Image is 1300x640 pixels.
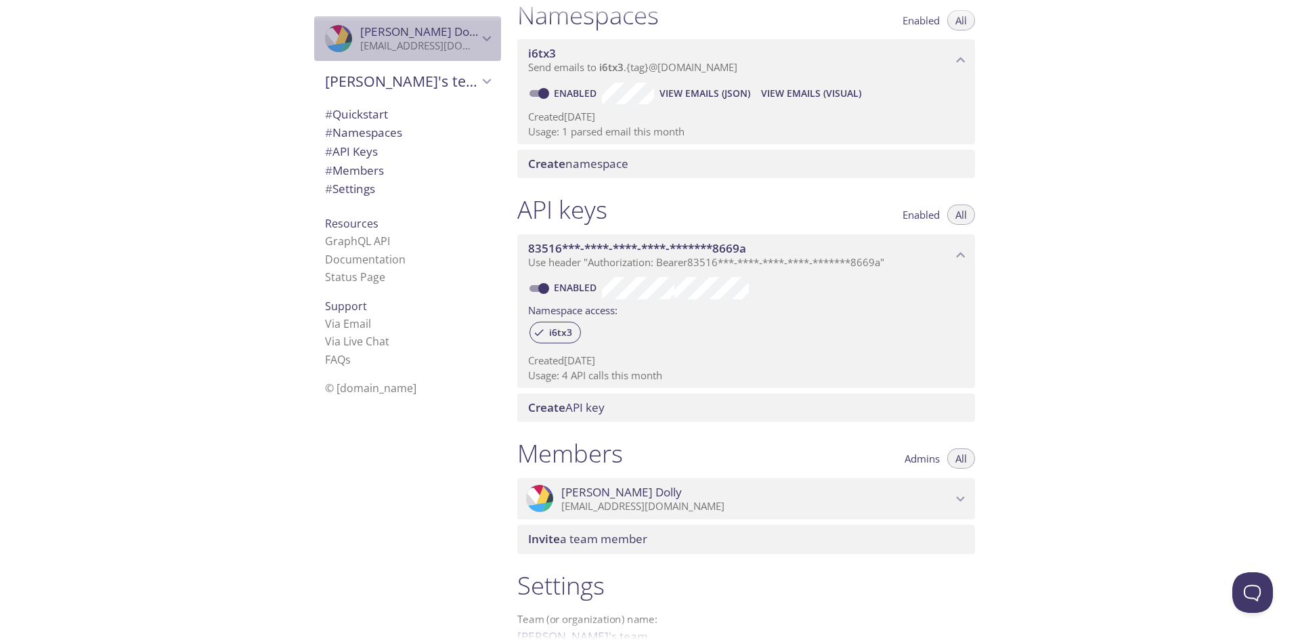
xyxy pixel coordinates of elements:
[528,60,737,74] span: Send emails to . {tag} @[DOMAIN_NAME]
[756,83,867,104] button: View Emails (Visual)
[947,448,975,469] button: All
[517,393,975,422] div: Create API Key
[528,531,647,547] span: a team member
[528,368,964,383] p: Usage: 4 API calls this month
[325,216,378,231] span: Resources
[325,144,378,159] span: API Keys
[599,60,624,74] span: i6tx3
[314,179,501,198] div: Team Settings
[325,106,332,122] span: #
[325,144,332,159] span: #
[517,478,975,520] div: Anthony Dolly
[517,194,607,225] h1: API keys
[541,326,580,339] span: i6tx3
[325,316,371,331] a: Via Email
[325,334,389,349] a: Via Live Chat
[517,39,975,81] div: i6tx3 namespace
[325,252,406,267] a: Documentation
[947,205,975,225] button: All
[314,105,501,124] div: Quickstart
[517,150,975,178] div: Create namespace
[761,85,861,102] span: View Emails (Visual)
[325,352,351,367] a: FAQ
[325,163,332,178] span: #
[528,156,565,171] span: Create
[314,16,501,61] div: Anthony Dolly
[528,531,560,547] span: Invite
[325,125,402,140] span: Namespaces
[659,85,750,102] span: View Emails (JSON)
[314,142,501,161] div: API Keys
[528,354,964,368] p: Created [DATE]
[528,400,565,415] span: Create
[325,234,390,249] a: GraphQL API
[325,381,416,396] span: © [DOMAIN_NAME]
[314,161,501,180] div: Members
[517,570,975,601] h1: Settings
[528,125,964,139] p: Usage: 1 parsed email this month
[325,299,367,314] span: Support
[528,400,605,415] span: API key
[894,205,948,225] button: Enabled
[325,106,388,122] span: Quickstart
[552,281,602,294] a: Enabled
[325,72,478,91] span: [PERSON_NAME]'s team
[325,181,375,196] span: Settings
[325,181,332,196] span: #
[528,299,617,319] label: Namespace access:
[561,485,682,500] span: [PERSON_NAME] Dolly
[529,322,581,343] div: i6tx3
[345,352,351,367] span: s
[561,500,952,513] p: [EMAIL_ADDRESS][DOMAIN_NAME]
[517,525,975,553] div: Invite a team member
[528,110,964,124] p: Created [DATE]
[314,123,501,142] div: Namespaces
[360,39,478,53] p: [EMAIL_ADDRESS][DOMAIN_NAME]
[1232,572,1273,613] iframe: Help Scout Beacon - Open
[517,614,658,624] label: Team (or organization) name:
[325,125,332,140] span: #
[517,438,623,469] h1: Members
[654,83,756,104] button: View Emails (JSON)
[528,156,628,171] span: namespace
[325,270,385,284] a: Status Page
[314,64,501,99] div: Anthony's team
[325,163,384,178] span: Members
[360,24,481,39] span: [PERSON_NAME] Dolly
[528,45,556,61] span: i6tx3
[552,87,602,100] a: Enabled
[896,448,948,469] button: Admins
